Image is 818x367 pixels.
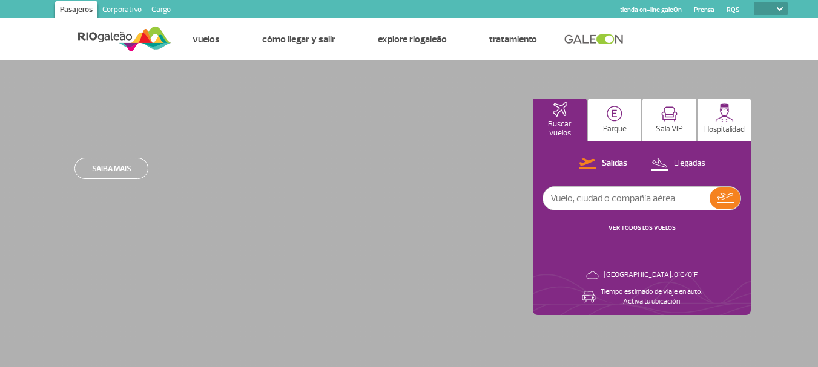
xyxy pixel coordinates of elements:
[193,33,220,45] a: Vuelos
[642,99,696,141] button: Sala VIP
[601,287,702,307] p: Tiempo estimado de viaje en auto: Activa tu ubicación
[74,158,148,179] a: Saiba mais
[647,156,709,172] button: Llegadas
[604,270,698,280] p: [GEOGRAPHIC_DATA]: 0°C/0°F
[588,99,642,141] button: Parque
[97,1,147,21] a: Corporativo
[656,125,683,134] p: Sala VIP
[575,156,631,172] button: Salidas
[553,102,567,117] img: airplaneHomeActive.svg
[543,187,710,210] input: Vuelo, ciudad o compañía aérea
[609,224,676,232] a: VER TODOS LOS VUELOS
[603,125,627,134] p: Parque
[715,103,734,122] img: hospitality.svg
[378,33,447,45] a: Explore RIOgaleão
[727,6,740,14] a: RQS
[704,125,745,134] p: Hospitalidad
[147,1,176,21] a: Cargo
[262,33,335,45] a: Cómo llegar y salir
[661,106,678,122] img: vipRoom.svg
[607,106,622,122] img: carParkingHome.svg
[605,223,679,233] button: VER TODOS LOS VUELOS
[674,158,705,169] p: Llegadas
[539,120,581,138] p: Buscar vuelos
[602,158,627,169] p: Salidas
[533,99,587,141] button: Buscar vuelos
[489,33,537,45] a: Tratamiento
[55,1,97,21] a: Pasajeros
[620,6,682,14] a: tienda on-line galeOn
[698,99,751,141] button: Hospitalidad
[694,6,714,14] a: Prensa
